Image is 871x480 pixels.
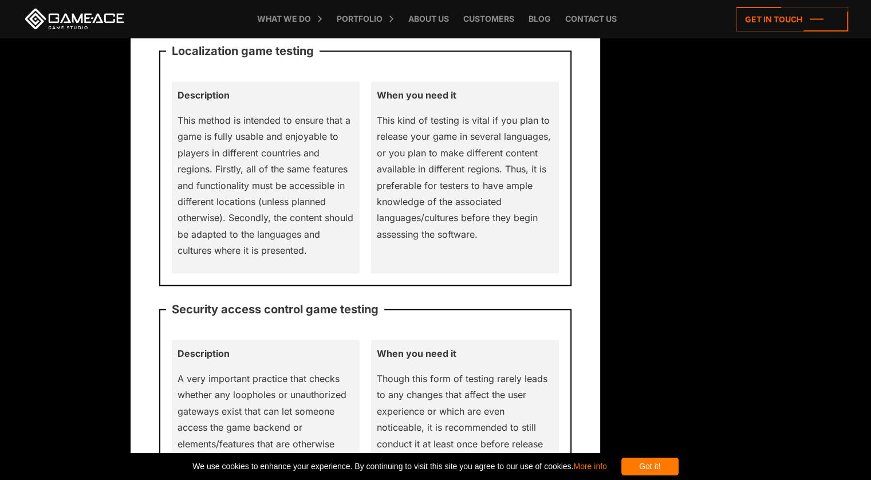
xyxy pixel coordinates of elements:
p: This method is intended to ensure that a game is fully usable and enjoyable to players in differe... [178,112,354,259]
a: Get in touch [736,7,848,32]
p: When you need it [377,87,553,103]
p: This kind of testing is vital if you plan to release your game in several languages, or you plan ... [377,112,553,243]
p: Security access control game testing [166,294,384,326]
span: We use cookies to enhance your experience. By continuing to visit this site you agree to our use ... [192,458,606,475]
p: Localization game testing [166,36,320,68]
div: Got it! [621,458,679,475]
a: More info [573,462,606,471]
p: Description [178,87,354,103]
p: When you need it [377,345,553,361]
p: Description [178,345,354,361]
